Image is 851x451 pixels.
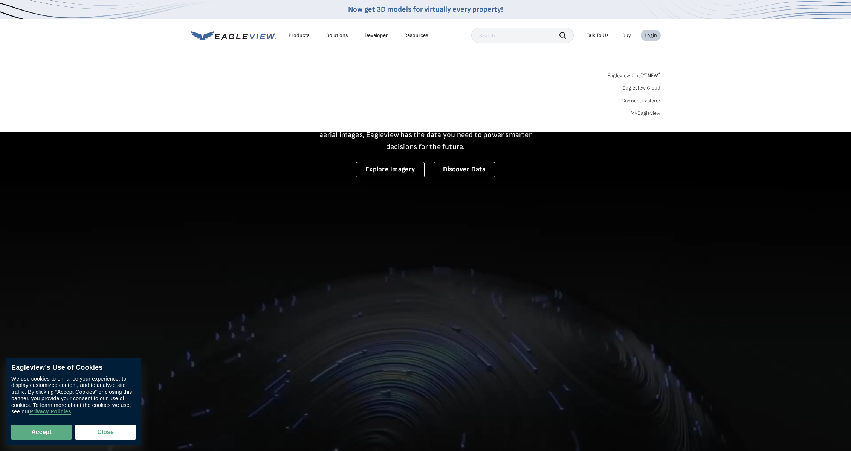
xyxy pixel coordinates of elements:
p: A new era starts here. Built on more than 3.5 billion high-resolution aerial images, Eagleview ha... [310,117,541,153]
a: Explore Imagery [356,162,425,177]
div: We use cookies to enhance your experience, to display customized content, and to analyze site tra... [11,376,136,415]
button: Close [75,425,136,440]
a: Buy [622,32,631,39]
div: Login [645,32,657,39]
div: Resources [404,32,428,39]
a: ConnectExplorer [622,98,661,104]
div: Talk To Us [587,32,609,39]
a: Developer [365,32,388,39]
a: Now get 3D models for virtually every property! [348,5,503,14]
span: NEW [645,72,660,79]
div: Eagleview’s Use of Cookies [11,364,136,372]
a: MyEagleview [631,110,661,117]
a: Discover Data [434,162,495,177]
a: Privacy Policies [29,409,71,415]
a: Eagleview One™*NEW* [607,70,661,79]
input: Search [471,28,574,43]
div: Products [289,32,310,39]
button: Accept [11,425,72,440]
a: Eagleview Cloud [623,85,661,91]
div: Solutions [326,32,348,39]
